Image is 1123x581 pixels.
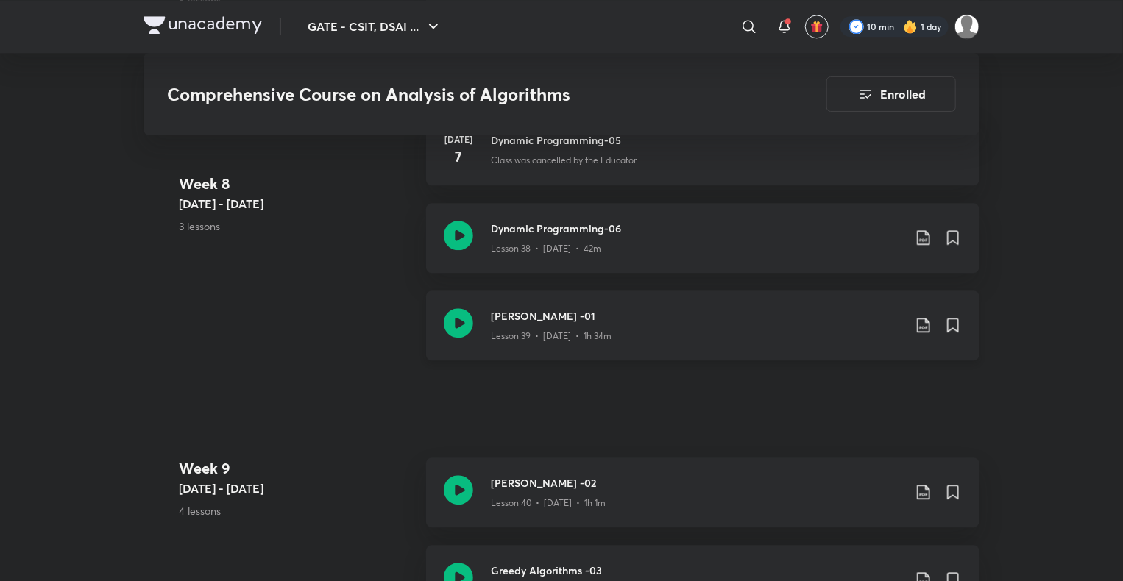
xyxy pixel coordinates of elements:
h3: Comprehensive Course on Analysis of Algorithms [167,84,743,105]
a: [PERSON_NAME] -01Lesson 39 • [DATE] • 1h 34m [426,290,979,378]
button: GATE - CSIT, DSAI ... [299,12,451,41]
p: Lesson 39 • [DATE] • 1h 34m [491,329,612,343]
a: [PERSON_NAME] -02Lesson 40 • [DATE] • 1h 1m [426,457,979,545]
img: Company Logo [144,16,262,34]
button: Enrolled [826,76,956,112]
a: Company Logo [144,16,262,38]
h5: [DATE] - [DATE] [179,480,414,497]
h3: [PERSON_NAME] -01 [491,308,903,324]
img: Somya P [954,14,979,39]
p: 3 lessons [179,218,414,234]
h3: Greedy Algorithms -03 [491,563,903,578]
p: Lesson 38 • [DATE] • 42m [491,242,601,255]
h4: Week 8 [179,173,414,195]
h4: Week 9 [179,457,414,480]
h3: Dynamic Programming-05 [491,132,962,148]
button: avatar [805,15,829,38]
img: check rounded [849,19,864,34]
h3: Dynamic Programming-06 [491,221,903,236]
p: Class was cancelled by the Educator [491,154,637,167]
h5: [DATE] - [DATE] [179,195,414,213]
p: 4 lessons [179,503,414,518]
a: Dynamic Programming-06Lesson 38 • [DATE] • 42m [426,203,979,290]
h6: [DATE] [444,132,473,146]
p: Lesson 40 • [DATE] • 1h 1m [491,496,606,510]
a: [DATE]7Dynamic Programming-05Class was cancelled by the Educator [426,115,979,203]
img: avatar [810,20,823,33]
img: streak [903,19,918,34]
h4: 7 [444,146,473,168]
h3: [PERSON_NAME] -02 [491,475,903,491]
